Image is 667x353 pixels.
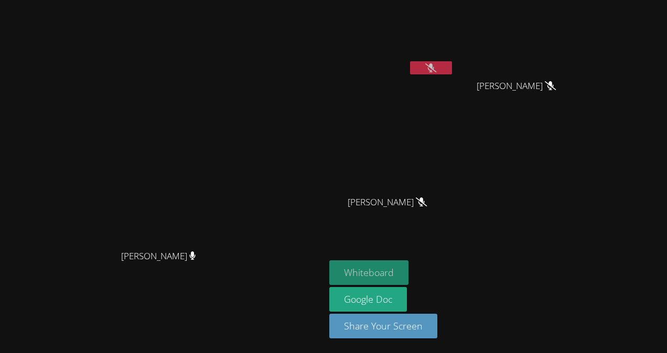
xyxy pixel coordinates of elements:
span: [PERSON_NAME] [121,249,196,264]
span: [PERSON_NAME] [477,79,556,94]
button: Share Your Screen [329,314,437,338]
a: Google Doc [329,287,407,312]
span: [PERSON_NAME] [348,195,427,210]
button: Whiteboard [329,260,408,285]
